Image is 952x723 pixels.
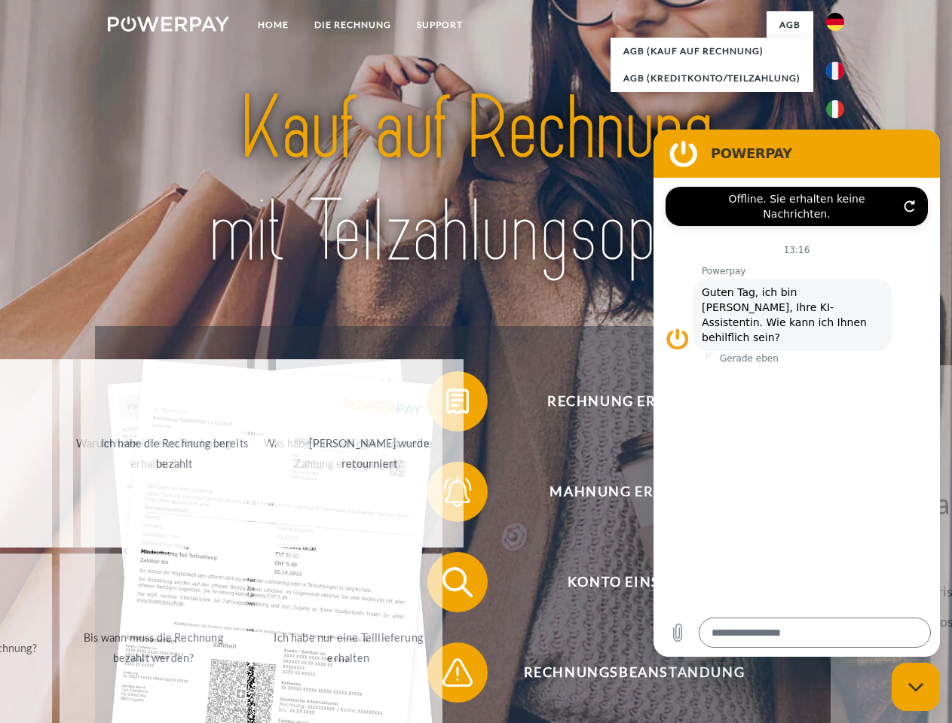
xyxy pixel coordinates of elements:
[427,371,819,432] button: Rechnung erhalten?
[427,642,819,703] button: Rechnungsbeanstandung
[611,38,813,65] a: AGB (Kauf auf Rechnung)
[826,62,844,80] img: fr
[449,462,819,522] span: Mahnung erhalten?
[449,552,819,612] span: Konto einsehen
[144,72,808,288] img: title-powerpay_de.svg
[826,13,844,31] img: de
[90,433,259,474] div: Ich habe die Rechnung bereits bezahlt
[245,11,302,38] a: Home
[654,130,940,657] iframe: Messaging-Fenster
[302,11,404,38] a: DIE RECHNUNG
[449,371,819,432] span: Rechnung erhalten?
[427,462,819,522] button: Mahnung erhalten?
[449,642,819,703] span: Rechnungsbeanstandung
[108,17,229,32] img: logo-powerpay-white.svg
[264,627,433,668] div: Ich habe nur eine Teillieferung erhalten
[427,552,819,612] button: Konto einsehen
[892,663,940,711] iframe: Schaltfläche zum Öffnen des Messaging-Fensters; Konversation läuft
[826,100,844,118] img: it
[611,65,813,92] a: AGB (Kreditkonto/Teilzahlung)
[69,627,238,668] div: Bis wann muss die Rechnung bezahlt werden?
[404,11,476,38] a: SUPPORT
[285,433,455,474] div: [PERSON_NAME] wurde retourniert
[767,11,813,38] a: agb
